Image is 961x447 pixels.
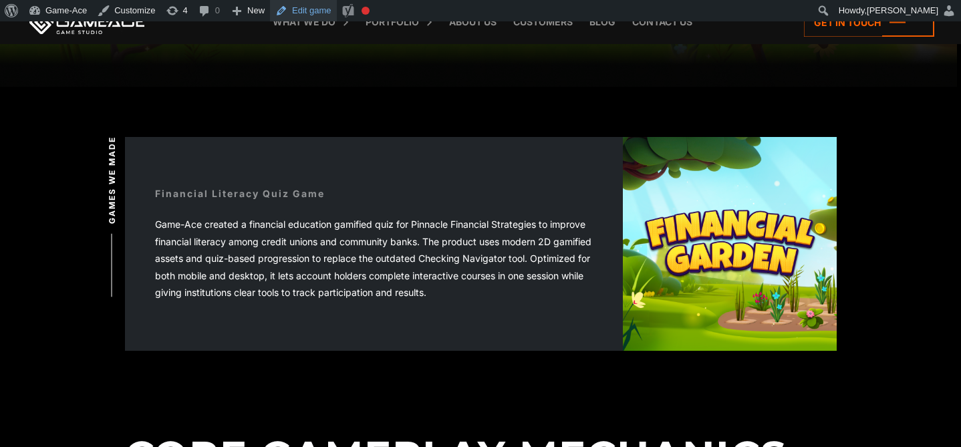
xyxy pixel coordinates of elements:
[804,8,934,37] a: Get in touch
[106,136,118,224] span: Games we made
[362,7,370,15] div: Focus keyphrase not set
[155,186,325,200] div: Financial Literacy Quiz Game
[867,5,938,15] span: [PERSON_NAME]
[623,137,837,351] img: My financial garden logo
[155,216,593,301] div: Game-Ace created a financial education gamified quiz for Pinnacle Financial Strategies to improve...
